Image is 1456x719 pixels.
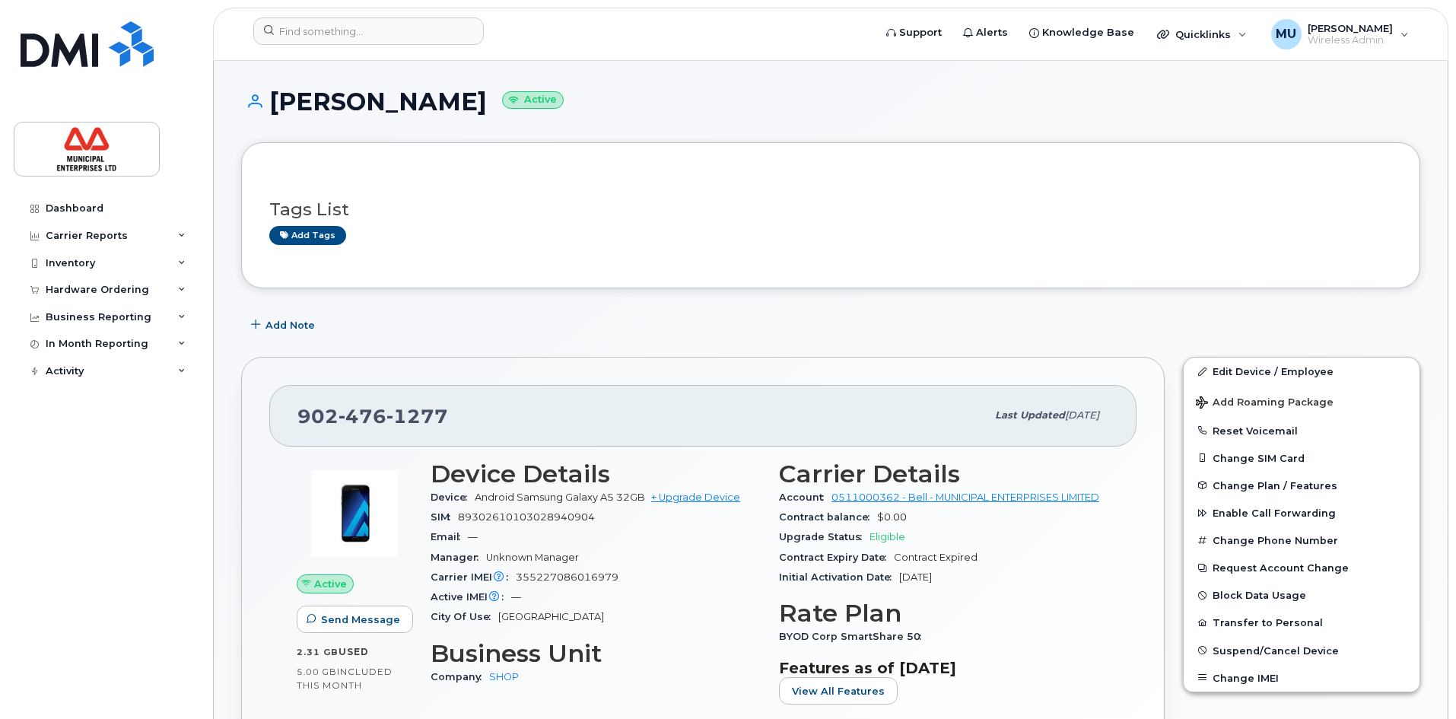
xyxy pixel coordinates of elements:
button: Request Account Change [1184,554,1419,581]
button: Send Message [297,606,413,633]
h3: Rate Plan [779,600,1109,627]
span: Upgrade Status [779,531,869,542]
span: Contract balance [779,511,877,523]
span: [GEOGRAPHIC_DATA] [498,611,604,622]
span: Contract Expiry Date [779,552,894,563]
span: Company [431,671,489,682]
span: $0.00 [877,511,907,523]
h1: [PERSON_NAME] [241,88,1420,115]
span: View All Features [792,684,885,698]
a: Edit Device / Employee [1184,358,1419,385]
span: — [468,531,478,542]
a: Add tags [269,226,346,245]
span: Enable Call Forwarding [1213,507,1336,519]
button: Block Data Usage [1184,581,1419,609]
span: 902 [297,405,448,428]
span: Device [431,492,475,503]
img: image20231002-3703462-59zu0p.jpeg [309,468,400,559]
span: Active IMEI [431,591,511,603]
span: City Of Use [431,611,498,622]
button: Change SIM Card [1184,444,1419,472]
span: Manager [431,552,486,563]
h3: Carrier Details [779,460,1109,488]
h3: Device Details [431,460,761,488]
h3: Tags List [269,200,1392,219]
button: Reset Voicemail [1184,417,1419,444]
span: — [511,591,521,603]
a: 0511000362 - Bell - MUNICIPAL ENTERPRISES LIMITED [831,492,1099,503]
button: Suspend/Cancel Device [1184,637,1419,664]
span: Add Roaming Package [1196,396,1334,411]
a: + Upgrade Device [651,492,740,503]
span: Suspend/Cancel Device [1213,644,1339,656]
span: 476 [339,405,386,428]
span: [DATE] [899,571,932,583]
span: Last updated [995,409,1065,421]
span: Android Samsung Galaxy A5 32GB [475,492,645,503]
button: Transfer to Personal [1184,609,1419,636]
h3: Features as of [DATE] [779,659,1109,677]
button: View All Features [779,677,898,705]
button: Add Note [241,311,328,339]
span: Carrier IMEI [431,571,516,583]
span: 5.00 GB [297,667,337,677]
span: included this month [297,666,393,691]
span: Unknown Manager [486,552,579,563]
span: Active [314,577,347,591]
button: Enable Call Forwarding [1184,499,1419,527]
span: Contract Expired [894,552,978,563]
span: Initial Activation Date [779,571,899,583]
span: Change Plan / Features [1213,479,1337,491]
span: SIM [431,511,458,523]
small: Active [502,91,564,109]
a: SHOP [489,671,519,682]
span: [DATE] [1065,409,1099,421]
span: Send Message [321,612,400,627]
button: Add Roaming Package [1184,386,1419,417]
span: Eligible [869,531,905,542]
button: Change Phone Number [1184,527,1419,554]
span: Email [431,531,468,542]
h3: Business Unit [431,640,761,667]
span: used [339,646,369,657]
span: 89302610103028940904 [458,511,595,523]
span: 1277 [386,405,448,428]
button: Change Plan / Features [1184,472,1419,499]
span: Account [779,492,831,503]
span: BYOD Corp SmartShare 50 [779,631,929,642]
span: 355227086016979 [516,571,618,583]
span: 2.31 GB [297,647,339,657]
button: Change IMEI [1184,664,1419,692]
span: Add Note [265,318,315,332]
